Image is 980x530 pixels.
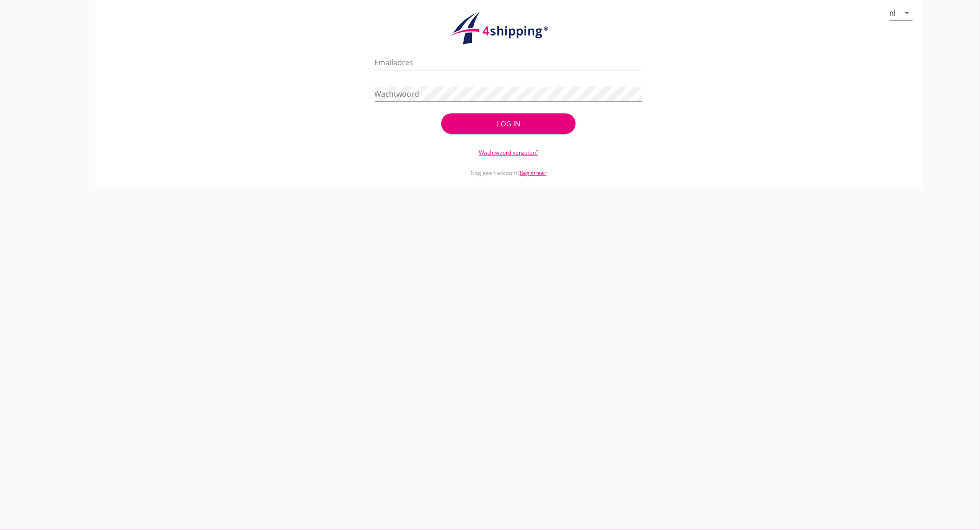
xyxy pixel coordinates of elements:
a: Wachtwoord vergeten? [479,149,538,156]
div: Nog geen account? [375,157,643,177]
a: Registreer [520,169,547,177]
img: logo.1f945f1d.svg [448,11,569,45]
i: arrow_drop_down [902,7,913,19]
div: Log in [456,118,560,129]
button: Log in [441,113,575,134]
input: Emailadres [375,55,643,70]
div: nl [890,9,896,17]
